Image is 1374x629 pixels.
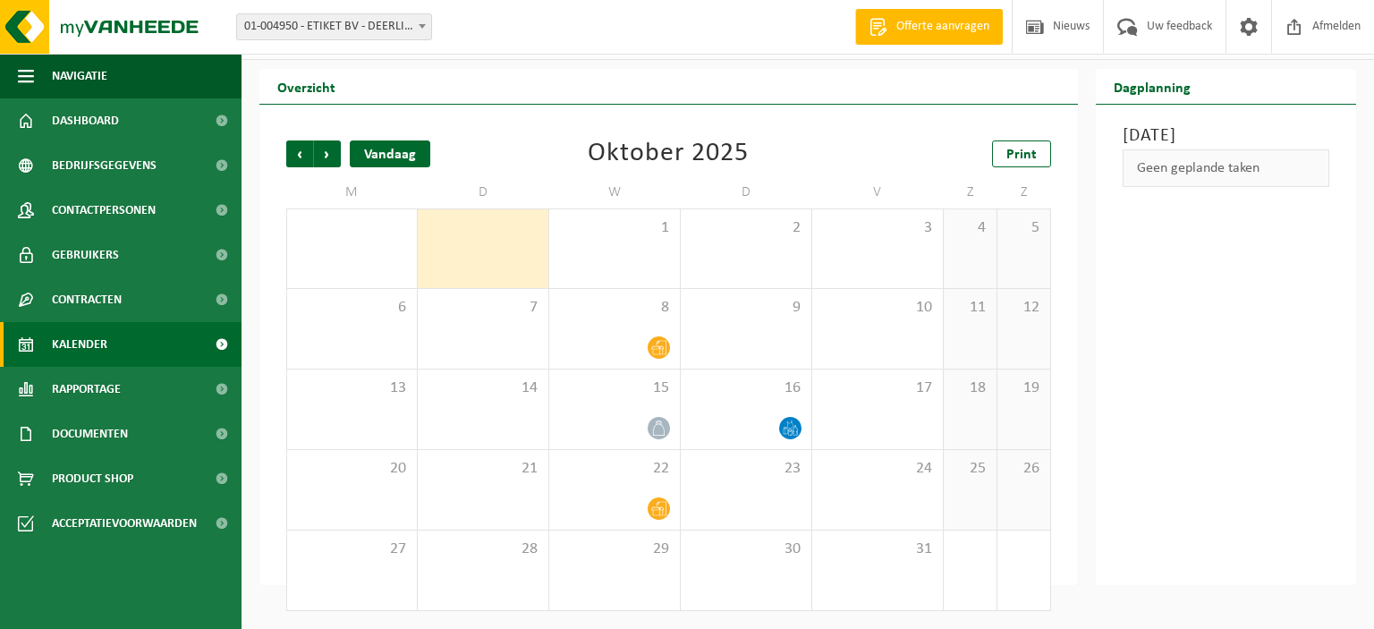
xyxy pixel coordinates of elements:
span: Dashboard [52,98,119,143]
span: 6 [296,298,408,318]
span: Print [1006,148,1037,162]
span: Gebruikers [52,233,119,277]
span: 31 [821,540,934,559]
td: V [812,176,944,208]
span: 22 [558,459,671,479]
span: 24 [821,459,934,479]
span: 3 [821,218,934,238]
a: Print [992,140,1051,167]
span: 10 [821,298,934,318]
span: Contracten [52,277,122,322]
span: 29 [558,540,671,559]
td: D [681,176,812,208]
span: 19 [1006,378,1041,398]
span: 1 [558,218,671,238]
span: 12 [1006,298,1041,318]
span: Documenten [52,412,128,456]
span: 15 [558,378,671,398]
span: 23 [690,459,802,479]
span: 27 [296,540,408,559]
div: Vandaag [350,140,430,167]
div: Oktober 2025 [588,140,749,167]
span: 4 [953,218,988,238]
span: 30 [690,540,802,559]
span: 26 [1006,459,1041,479]
h2: Overzicht [259,69,353,104]
div: Geen geplande taken [1123,149,1330,187]
span: 11 [953,298,988,318]
span: 5 [1006,218,1041,238]
span: 16 [690,378,802,398]
span: Volgende [314,140,341,167]
span: 7 [427,298,539,318]
h2: Dagplanning [1096,69,1209,104]
span: Offerte aanvragen [892,18,994,36]
span: 2 [690,218,802,238]
span: 01-004950 - ETIKET BV - DEERLIJK [237,14,431,39]
td: Z [944,176,997,208]
span: 8 [558,298,671,318]
td: W [549,176,681,208]
span: Acceptatievoorwaarden [52,501,197,546]
span: 21 [427,459,539,479]
span: 18 [953,378,988,398]
span: Kalender [52,322,107,367]
span: Vorige [286,140,313,167]
td: M [286,176,418,208]
span: 25 [953,459,988,479]
span: Navigatie [52,54,107,98]
span: 17 [821,378,934,398]
td: Z [997,176,1051,208]
span: 13 [296,378,408,398]
a: Offerte aanvragen [855,9,1003,45]
span: 14 [427,378,539,398]
h3: [DATE] [1123,123,1330,149]
span: 01-004950 - ETIKET BV - DEERLIJK [236,13,432,40]
td: D [418,176,549,208]
span: Bedrijfsgegevens [52,143,157,188]
span: 28 [427,540,539,559]
span: Contactpersonen [52,188,156,233]
span: Product Shop [52,456,133,501]
span: Rapportage [52,367,121,412]
span: 9 [690,298,802,318]
span: 20 [296,459,408,479]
